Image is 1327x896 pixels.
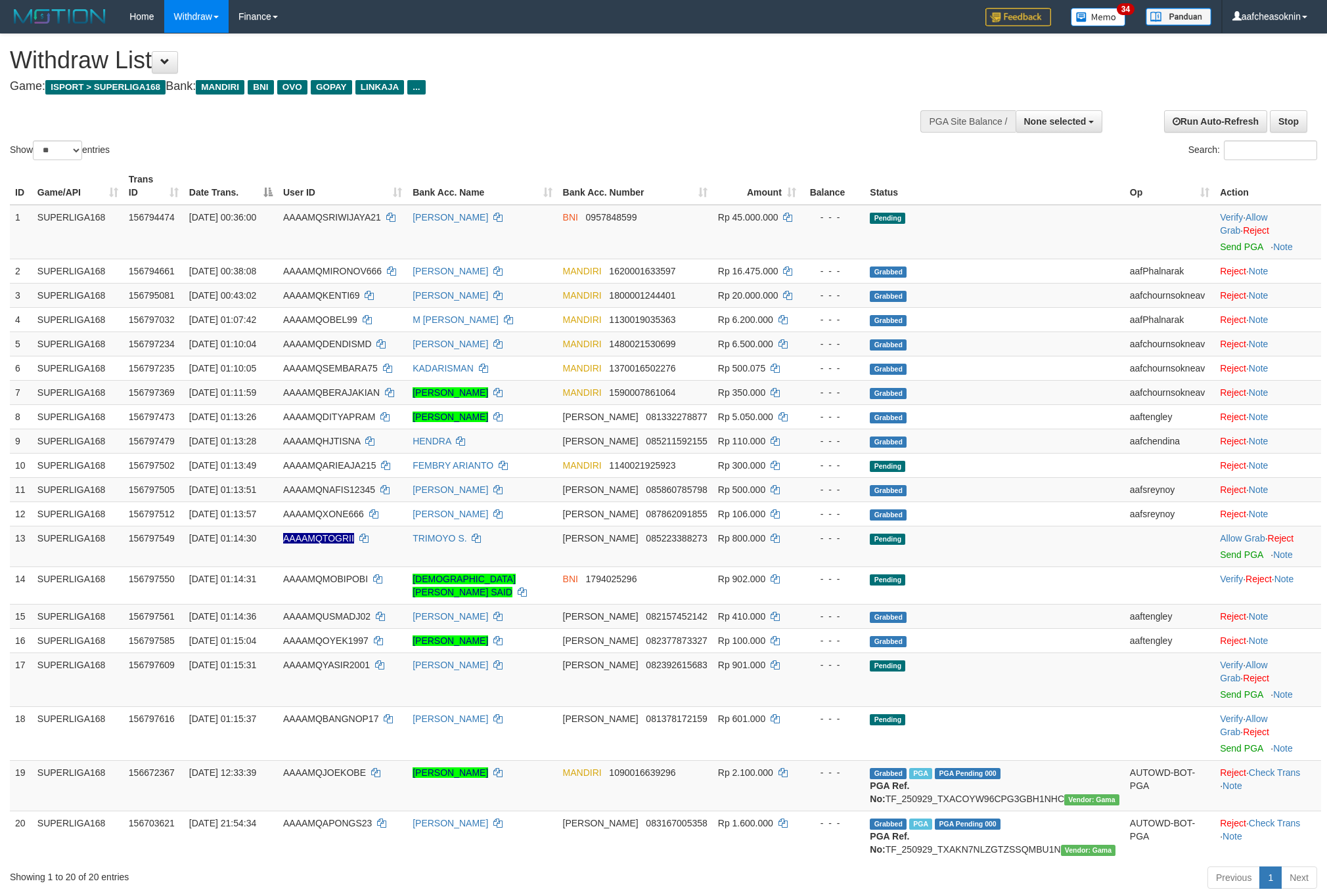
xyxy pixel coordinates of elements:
[807,459,860,472] div: - - -
[1220,339,1246,349] a: Reject
[1249,387,1269,398] a: Note
[1220,714,1243,724] a: Verify
[129,290,175,301] span: 156795081
[10,501,32,526] td: 12
[1249,635,1269,646] a: Note
[1071,8,1126,26] img: Button%20Memo.svg
[1274,574,1294,584] a: Note
[646,484,707,495] span: Copy 085860785798 to clipboard
[1220,743,1263,754] a: Send PGA
[1220,574,1243,584] a: Verify
[1243,727,1269,737] a: Reject
[801,167,865,205] th: Balance
[807,362,860,375] div: - - -
[1224,140,1317,160] input: Search:
[718,266,778,276] span: Rp 16.475.000
[283,635,369,646] span: AAAAMQOYEK1997
[10,47,872,74] h1: Withdraw List
[45,80,166,95] span: ISPORT > SUPERLIGA168
[10,167,32,205] th: ID
[870,364,907,375] span: Grabbed
[718,460,765,471] span: Rp 300.000
[10,380,32,404] td: 7
[10,477,32,501] td: 11
[1164,110,1267,133] a: Run Auto-Refresh
[189,460,256,471] span: [DATE] 01:13:49
[1220,714,1267,737] a: Allow Grab
[1243,225,1269,236] a: Reject
[1220,484,1246,495] a: Reject
[563,533,639,544] span: [PERSON_NAME]
[129,484,175,495] span: 156797505
[1215,566,1321,604] td: · ·
[1125,501,1215,526] td: aafsreynoy
[1220,549,1263,560] a: Send PGA
[646,533,707,544] span: Copy 085223388273 to clipboard
[1249,412,1269,422] a: Note
[129,339,175,349] span: 156797234
[1215,331,1321,356] td: ·
[1125,404,1215,429] td: aaftengley
[248,80,273,95] span: BNI
[718,412,773,422] span: Rp 5.050.000
[129,611,175,622] span: 156797561
[413,412,488,422] a: [PERSON_NAME]
[129,460,175,471] span: 156797502
[1249,290,1269,301] a: Note
[189,363,256,373] span: [DATE] 01:10:05
[129,574,175,584] span: 156797550
[355,80,405,95] span: LINKAJA
[870,412,907,423] span: Grabbed
[718,509,765,519] span: Rp 106.000
[646,611,707,622] span: Copy 082157452142 to clipboard
[870,388,907,399] span: Grabbed
[196,80,244,95] span: MANDIRI
[718,363,765,373] span: Rp 500.075
[129,363,175,373] span: 156797235
[1220,387,1246,398] a: Reject
[1125,604,1215,628] td: aaftengley
[563,460,602,471] span: MANDIRI
[807,410,860,423] div: - - -
[283,387,380,398] span: AAAAMQBERAJAKIAN
[189,635,256,646] span: [DATE] 01:15:04
[646,412,707,422] span: Copy 081332278877 to clipboard
[32,259,124,283] td: SUPERLIGA168
[413,460,493,471] a: FEMBRY ARIANTO
[32,453,124,477] td: SUPERLIGA168
[283,436,360,446] span: AAAAMQHJTISNA
[413,314,499,325] a: M [PERSON_NAME]
[1270,110,1307,133] a: Stop
[563,412,639,422] span: [PERSON_NAME]
[10,526,32,566] td: 13
[413,266,488,276] a: [PERSON_NAME]
[807,572,860,586] div: - - -
[1215,283,1321,307] td: ·
[1220,818,1246,828] a: Reject
[1220,509,1246,519] a: Reject
[1249,363,1269,373] a: Note
[1268,533,1294,544] a: Reject
[1016,110,1103,133] button: None selected
[609,339,675,349] span: Copy 1480021530699 to clipboard
[807,337,860,351] div: - - -
[1220,363,1246,373] a: Reject
[1125,356,1215,380] td: aafchournsokneav
[1281,866,1317,889] a: Next
[283,363,378,373] span: AAAAMQSEMBARA75
[10,331,32,356] td: 5
[413,212,488,223] a: [PERSON_NAME]
[870,267,907,278] span: Grabbed
[1243,673,1269,683] a: Reject
[413,574,516,597] a: [DEMOGRAPHIC_DATA][PERSON_NAME] SAID
[718,574,765,584] span: Rp 902.000
[1249,818,1301,828] a: Check Trans
[1125,429,1215,453] td: aafchendina
[586,574,637,584] span: Copy 1794025296 to clipboard
[283,266,382,276] span: AAAAMQMIRONOV666
[283,460,376,471] span: AAAAMQARIEAJA215
[32,167,124,205] th: Game/API: activate to sort column ascending
[1259,866,1282,889] a: 1
[1273,743,1293,754] a: Note
[189,574,256,584] span: [DATE] 01:14:31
